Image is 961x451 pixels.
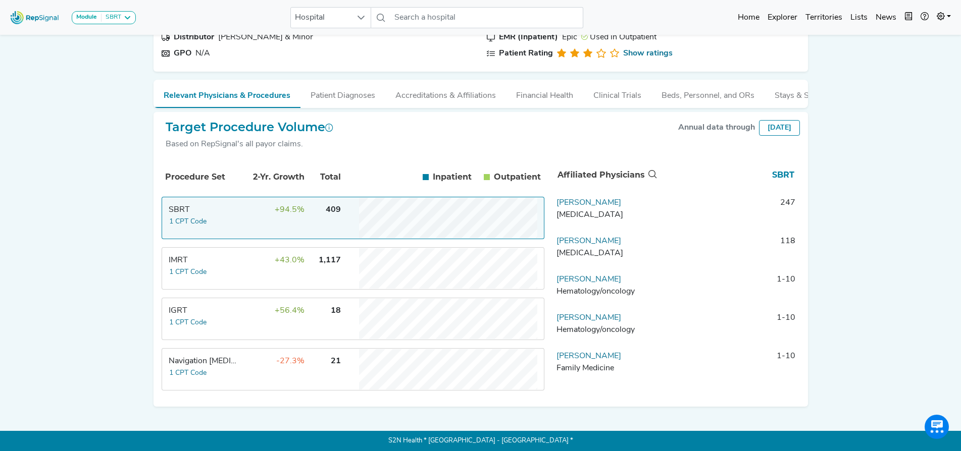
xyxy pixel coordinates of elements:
[169,305,238,317] div: IGRT
[166,120,333,135] h2: Target Procedure Volume
[275,256,305,264] span: +43.0%
[557,247,654,259] div: Radiation Oncology
[300,80,385,107] button: Patient Diagnoses
[433,171,472,183] span: Inpatient
[557,352,621,360] a: [PERSON_NAME]
[557,275,621,284] a: [PERSON_NAME]
[900,8,917,28] button: Intel Book
[72,11,136,24] button: ModuleSBRT
[331,357,341,365] span: 21
[307,160,342,194] th: Total
[659,388,800,419] td: 1-10
[154,431,808,451] p: S2N Health * [GEOGRAPHIC_DATA] - [GEOGRAPHIC_DATA] *
[659,197,800,227] td: 247
[765,80,844,107] button: Stays & Services
[169,216,207,228] button: 1 CPT Code
[390,7,583,28] input: Search a hospital
[169,317,207,328] button: 1 CPT Code
[326,206,341,214] span: 409
[331,307,341,315] span: 18
[494,171,541,183] span: Outpatient
[164,160,239,194] th: Procedure Set
[659,235,800,265] td: 118
[659,273,800,304] td: 1-10
[499,47,553,60] div: Patient Rating
[557,286,654,298] div: Hematology/oncology
[195,47,210,60] div: N/A
[506,80,583,107] button: Financial Health
[623,47,673,60] a: Show ratings
[872,8,900,28] a: News
[562,31,577,43] div: Epic
[659,158,799,192] th: SBRT
[319,256,341,264] span: 1,117
[240,160,306,194] th: 2-Yr. Growth
[276,357,305,365] span: -27.3%
[102,14,121,22] div: SBRT
[76,14,97,20] strong: Module
[499,31,558,43] div: EMR (Inpatient)
[846,8,872,28] a: Lists
[385,80,506,107] button: Accreditations & Affiliations
[174,31,214,43] div: Distributor
[581,31,656,43] div: Used in Outpatient
[557,314,621,322] a: [PERSON_NAME]
[557,199,621,207] a: [PERSON_NAME]
[275,206,305,214] span: +94.5%
[759,120,800,136] div: [DATE]
[169,266,207,278] button: 1 CPT Code
[169,355,238,367] div: Navigation Bronchoscopy
[291,8,351,28] span: Hospital
[801,8,846,28] a: Territories
[169,367,207,379] button: 1 CPT Code
[651,80,765,107] button: Beds, Personnel, and ORs
[553,158,659,192] th: Affiliated Physicians
[557,237,621,245] a: [PERSON_NAME]
[169,204,238,216] div: SBRT
[218,31,313,43] div: Owens & Minor
[275,307,305,315] span: +56.4%
[659,312,800,342] td: 1-10
[678,122,755,134] div: Annual data through
[169,254,238,266] div: IMRT
[659,350,800,380] td: 1-10
[734,8,764,28] a: Home
[174,47,191,60] div: GPO
[583,80,651,107] button: Clinical Trials
[764,8,801,28] a: Explorer
[557,362,654,374] div: Family Medicine
[557,324,654,336] div: Hematology/oncology
[557,209,654,221] div: Radiation Oncology
[166,138,333,150] div: Based on RepSignal's all payor claims.
[154,80,300,108] button: Relevant Physicians & Procedures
